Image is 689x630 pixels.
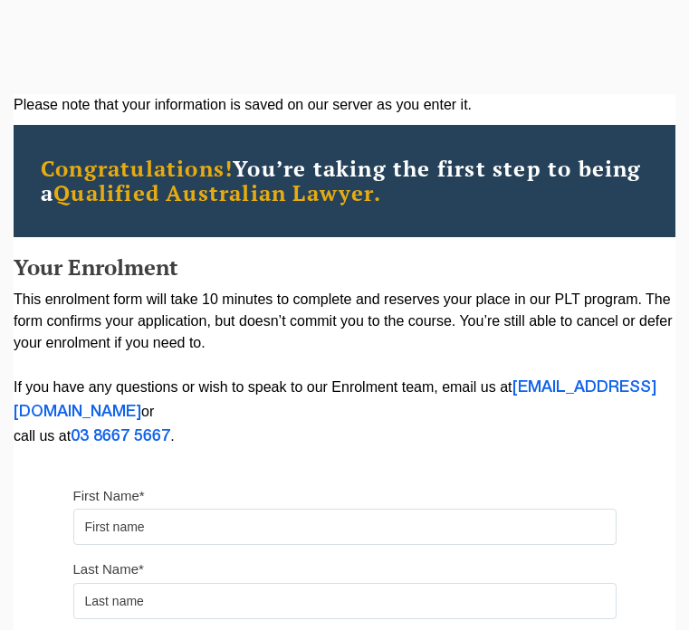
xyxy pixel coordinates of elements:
[14,94,675,116] div: Please note that your information is saved on our server as you enter it.
[73,583,617,619] input: Last name
[73,560,144,578] label: Last Name*
[14,289,675,449] p: This enrolment form will take 10 minutes to complete and reserves your place in our PLT program. ...
[14,255,675,279] h2: Your Enrolment
[41,154,233,183] span: Congratulations!
[14,380,656,419] a: [EMAIL_ADDRESS][DOMAIN_NAME]
[73,487,145,505] label: First Name*
[73,509,617,545] input: First name
[41,157,648,205] h2: You’re taking the first step to being a
[53,178,381,207] span: Qualified Australian Lawyer.
[71,429,170,444] a: 03 8667 5667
